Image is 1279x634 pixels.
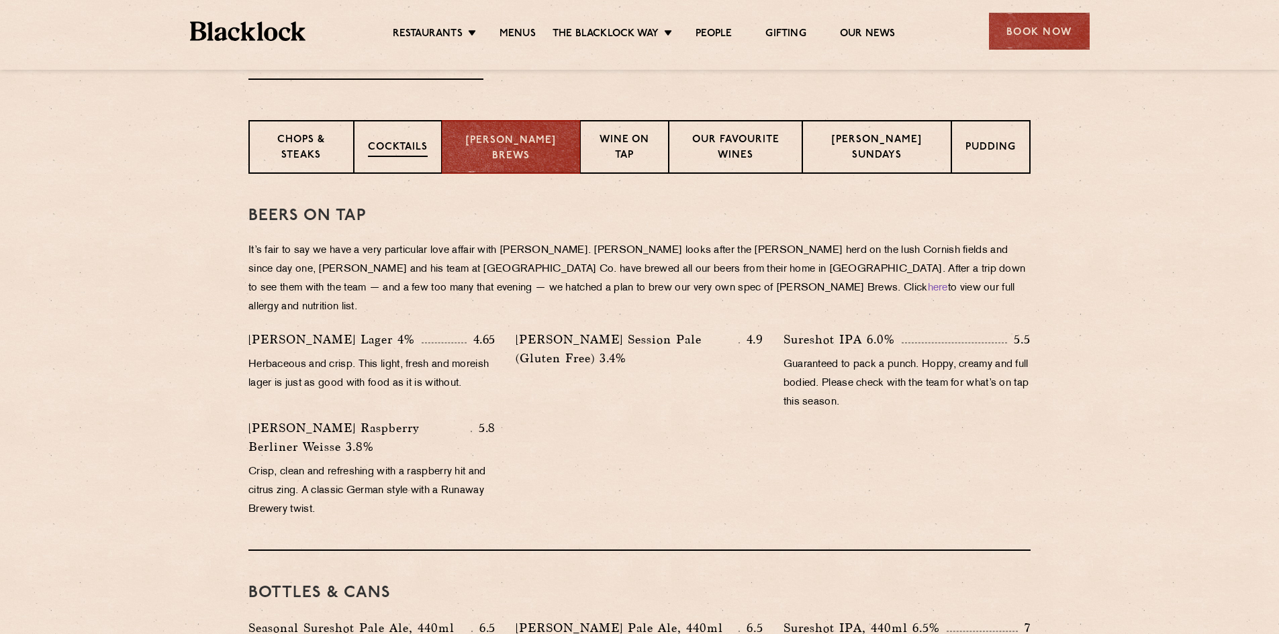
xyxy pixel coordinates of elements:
p: [PERSON_NAME] Lager 4% [248,330,422,349]
p: Sureshot IPA 6.0% [784,330,902,349]
a: Our News [840,28,896,42]
p: Guaranteed to pack a punch. Hoppy, creamy and full bodied. Please check with the team for what’s ... [784,356,1031,412]
p: 5.8 [472,419,496,437]
img: BL_Textured_Logo-footer-cropped.svg [190,21,306,41]
div: Book Now [989,13,1090,50]
a: here [928,283,948,293]
p: Herbaceous and crisp. This light, fresh and moreish lager is just as good with food as it is with... [248,356,495,393]
p: [PERSON_NAME] Raspberry Berliner Weisse 3.8% [248,419,471,456]
p: It’s fair to say we have a very particular love affair with [PERSON_NAME]. [PERSON_NAME] looks af... [248,242,1031,317]
p: Chops & Steaks [263,133,340,164]
p: Cocktails [368,140,428,157]
p: 4.65 [467,331,495,348]
h3: Beers on tap [248,207,1031,225]
a: The Blacklock Way [553,28,659,42]
h3: BOTTLES & CANS [248,584,1031,602]
p: [PERSON_NAME] Session Pale (Gluten Free) 3.4% [516,330,739,368]
p: 4.9 [740,331,763,348]
p: Wine on Tap [594,133,654,164]
a: People [696,28,732,42]
p: 5.5 [1007,331,1031,348]
p: Our favourite wines [683,133,789,164]
p: Pudding [965,140,1016,157]
p: Crisp, clean and refreshing with a raspberry hit and citrus zing. A classic German style with a R... [248,463,495,519]
p: [PERSON_NAME] Sundays [816,133,937,164]
a: Gifting [765,28,806,42]
a: Menus [500,28,536,42]
a: Restaurants [393,28,463,42]
p: [PERSON_NAME] Brews [456,134,566,164]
